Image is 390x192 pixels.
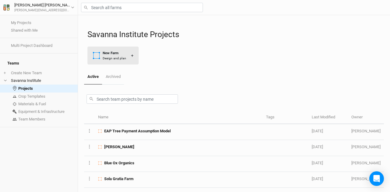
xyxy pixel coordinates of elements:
th: Tags [263,111,308,124]
button: [PERSON_NAME] [PERSON_NAME][PERSON_NAME][EMAIL_ADDRESS][DOMAIN_NAME] [3,2,75,13]
div: Open Intercom Messenger [369,171,384,186]
span: Daniel Freund [104,144,134,150]
a: Active [84,69,102,85]
span: caleb@savannainstitute.org [351,161,381,165]
span: Jul 24, 2025 1:42 PM [312,161,323,165]
span: julie@savannainstitute.org [351,145,381,149]
div: Design and plan [103,56,126,61]
span: Blue Ox Organics [104,160,134,166]
span: Aug 22, 2025 7:00 PM [312,129,323,133]
span: Aug 18, 2025 11:13 AM [312,145,323,149]
div: [PERSON_NAME] [PERSON_NAME] [14,2,71,8]
h4: Teams [4,57,74,69]
span: Sola Gratia Farm [104,176,133,182]
span: EAP Tree Payment Assumption Model [104,128,171,134]
th: Owner [348,111,384,124]
a: Archived [102,69,124,84]
span: matt@savannainstitute.org [351,129,381,133]
h1: Savanna Institute Projects [87,30,384,39]
input: Search team projects by name [87,94,178,104]
th: Name [95,111,263,124]
span: xinyuan@savannainstitute.org [351,176,381,181]
div: + [131,52,133,59]
button: New FarmDesign and plan+ [87,47,139,65]
span: Jul 17, 2025 9:25 AM [312,176,323,181]
input: Search all farms [81,3,203,12]
div: [PERSON_NAME][EMAIL_ADDRESS][DOMAIN_NAME] [14,8,71,13]
th: Last Modified [308,111,348,124]
span: + [4,71,6,75]
div: New Farm [103,51,126,56]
